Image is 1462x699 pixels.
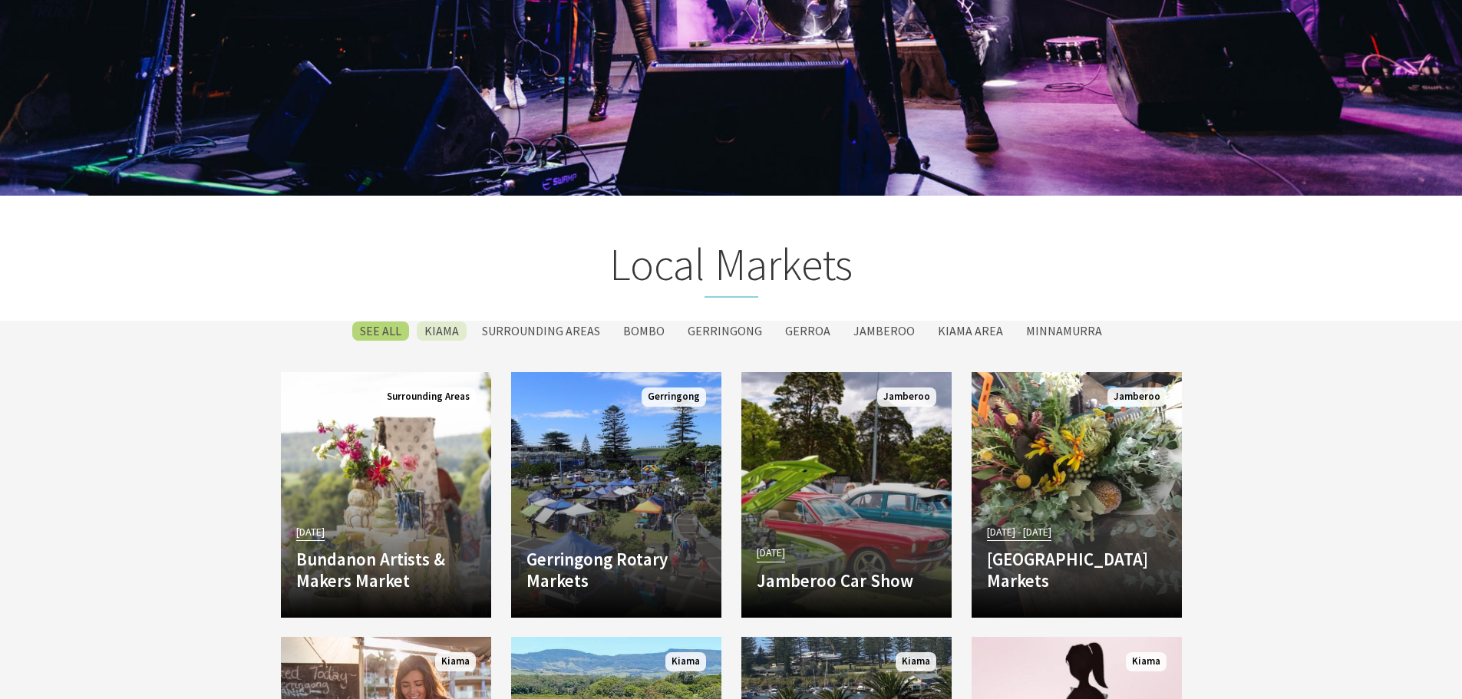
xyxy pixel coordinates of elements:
[665,652,706,671] span: Kiama
[296,549,476,591] h4: Bundanon Artists & Makers Market
[777,321,838,341] label: Gerroa
[296,523,325,541] span: [DATE]
[680,321,770,341] label: Gerringong
[281,372,491,618] a: [DATE] Bundanon Artists & Makers Market Surrounding Areas
[987,523,1051,541] span: [DATE] - [DATE]
[526,549,706,591] h4: Gerringong Rotary Markets
[987,549,1167,591] h4: [GEOGRAPHIC_DATA] Markets
[741,372,952,618] a: [DATE] Jamberoo Car Show Jamberoo
[511,372,721,618] a: Gerringong Rotary Markets Gerringong
[435,652,476,671] span: Kiama
[877,387,936,407] span: Jamberoo
[1018,321,1110,341] label: Minnamurra
[352,321,409,341] label: SEE All
[930,321,1011,341] label: Kiama Area
[474,321,608,341] label: Surrounding Areas
[381,387,476,407] span: Surrounding Areas
[417,321,467,341] label: Kiama
[896,652,936,671] span: Kiama
[642,387,706,407] span: Gerringong
[1107,387,1167,407] span: Jamberoo
[1126,652,1167,671] span: Kiama
[757,570,936,592] h4: Jamberoo Car Show
[757,544,785,562] span: [DATE]
[846,321,922,341] label: Jamberoo
[972,372,1182,618] a: [DATE] - [DATE] [GEOGRAPHIC_DATA] Markets Jamberoo
[615,321,672,341] label: Bombo
[277,238,1186,298] h2: Local Markets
